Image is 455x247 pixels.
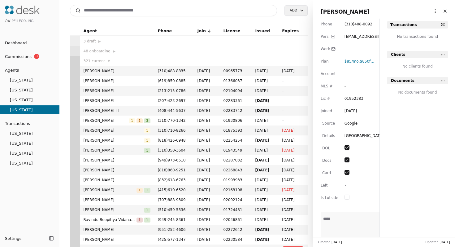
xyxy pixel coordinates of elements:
[197,236,216,243] span: [DATE]
[282,118,283,123] span: -
[282,89,283,93] span: -
[344,120,357,126] div: Google
[344,183,346,187] span: -
[282,197,304,203] span: [DATE]
[387,63,448,69] div: No clients found
[321,145,338,151] div: DOL
[255,177,275,183] span: [DATE]
[84,98,150,104] span: [PERSON_NAME]
[84,187,136,193] span: [PERSON_NAME]
[197,88,216,94] span: [DATE]
[387,33,448,43] div: No transactions found
[344,59,359,64] span: $85 /mo
[129,118,135,123] span: 1
[158,89,186,93] span: ( 213 ) 215 - 0786
[158,99,186,103] span: ( 207 ) 423 - 2697
[282,127,304,134] span: [DATE]
[144,218,150,223] span: 1
[360,59,375,64] span: $850 fee
[34,54,39,59] span: 3
[136,218,143,223] span: 1
[425,240,450,245] div: Updated:
[344,22,372,26] span: ( 310 ) 408 - 0092
[255,187,275,193] span: [DATE]
[158,168,186,172] span: ( 818 ) 860 - 9251
[197,177,216,183] span: [DATE]
[344,59,360,64] span: ,
[197,187,216,193] span: [DATE]
[255,197,275,203] span: [DATE]
[197,127,216,134] span: [DATE]
[158,218,186,222] span: ( 949 ) 245 - 8361
[255,88,275,94] span: [DATE]
[282,227,304,233] span: [DATE]
[84,88,150,94] span: [PERSON_NAME]
[84,227,150,233] span: [PERSON_NAME]
[255,236,275,243] span: [DATE]
[144,138,150,143] span: 1
[255,28,270,34] span: Issued
[223,88,248,94] span: 02104094
[223,98,248,104] span: 02283361
[197,157,216,163] span: [DATE]
[282,207,304,213] span: [DATE]
[223,68,248,74] span: 00965773
[282,187,304,193] span: [DATE]
[344,34,404,45] span: [EMAIL_ADDRESS][DOMAIN_NAME]
[223,108,248,114] span: 02283742
[282,108,283,113] span: -
[136,117,143,124] button: 1
[223,28,240,34] span: License
[391,77,414,84] span: Documents
[255,157,275,163] span: [DATE]
[223,227,248,233] span: 02272642
[5,235,21,242] span: Settings
[223,167,248,173] span: 02268843
[255,147,275,153] span: [DATE]
[84,217,136,223] span: Ravindu Boopitiya Vidanagamage
[344,108,357,114] div: [DATE]
[84,137,144,143] span: [PERSON_NAME]
[223,78,248,84] span: 01366037
[255,207,275,213] span: [DATE]
[282,147,304,153] span: [DATE]
[321,108,338,114] div: Joined
[197,98,216,104] span: [DATE]
[321,170,338,176] div: Card
[197,68,216,74] span: [DATE]
[158,138,186,143] span: ( 818 ) 426 - 6948
[158,227,186,232] span: ( 951 ) 252 - 4606
[144,148,150,153] span: 1
[255,227,275,233] span: [DATE]
[344,46,356,52] div: -
[158,69,186,73] span: ( 310 ) 488 - 8835
[84,197,150,203] span: [PERSON_NAME]
[197,217,216,223] span: [DATE]
[255,78,275,84] span: [DATE]
[84,207,144,213] span: [PERSON_NAME]
[255,217,275,223] span: [DATE]
[136,118,143,123] span: 1
[158,237,186,242] span: ( 425 ) 577 - 1347
[158,128,186,133] span: ( 310 ) 710 - 8266
[223,147,248,153] span: 01943549
[282,157,304,163] span: [DATE]
[282,167,304,173] span: [DATE]
[344,133,405,139] div: [GEOGRAPHIC_DATA][US_STATE]
[282,177,304,183] span: [DATE]
[321,95,338,102] div: Lic #
[223,236,248,243] span: 02230584
[321,157,338,164] div: Docs
[255,117,275,124] span: [DATE]
[5,6,40,14] img: Desk
[391,51,405,58] span: Clients
[197,78,216,84] span: [DATE]
[223,117,248,124] span: 01930806
[344,83,356,89] div: -
[84,167,150,173] span: [PERSON_NAME]
[282,217,304,223] span: [DATE]
[98,39,101,44] span: ▶
[158,158,186,162] span: ( 949 ) 973 - 6510
[158,198,186,202] span: ( 707 ) 888 - 9309
[129,117,135,124] button: 1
